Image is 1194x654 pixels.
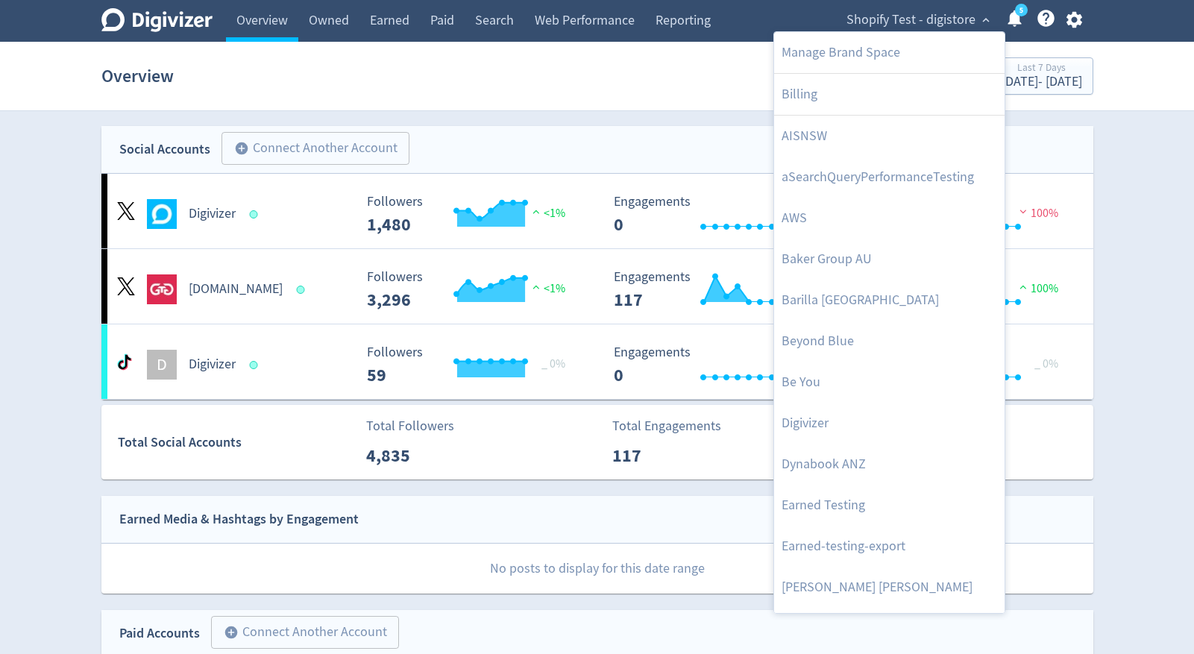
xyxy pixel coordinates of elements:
[774,444,1005,485] a: Dynabook ANZ
[774,280,1005,321] a: Barilla [GEOGRAPHIC_DATA]
[774,485,1005,526] a: Earned Testing
[774,362,1005,403] a: Be You
[774,567,1005,608] a: [PERSON_NAME] [PERSON_NAME]
[774,116,1005,157] a: AISNSW
[774,239,1005,280] a: Baker Group AU
[774,74,1005,115] a: Billing
[774,608,1005,649] a: Facebook Review Process
[774,157,1005,198] a: aSearchQueryPerformanceTesting
[774,198,1005,239] a: AWS
[774,32,1005,73] a: Manage Brand Space
[774,403,1005,444] a: Digivizer
[774,321,1005,362] a: Beyond Blue
[774,526,1005,567] a: Earned-testing-export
